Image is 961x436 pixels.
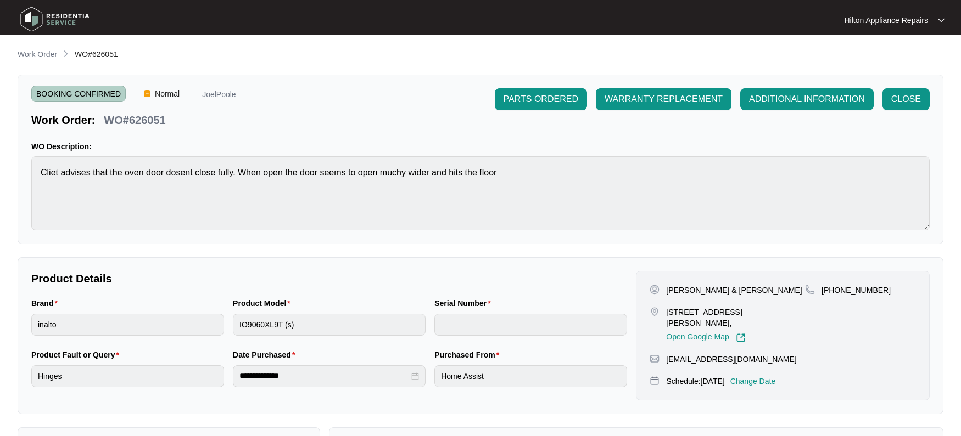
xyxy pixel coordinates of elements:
img: user-pin [650,285,660,295]
p: WO#626051 [104,112,165,128]
input: Serial Number [434,314,627,336]
p: Schedule: [DATE] [666,376,724,387]
p: [STREET_ADDRESS][PERSON_NAME], [666,307,805,329]
span: ADDITIONAL INFORMATION [749,93,865,106]
span: PARTS ORDERED [504,93,578,106]
button: CLOSE [882,88,930,110]
img: Link-External [736,333,746,343]
img: Vercel Logo [144,90,150,97]
p: Work Order: [31,112,95,128]
p: WO Description: [31,141,930,152]
img: map-pin [650,354,660,364]
img: chevron-right [62,49,70,58]
input: Product Fault or Query [31,365,224,387]
span: Normal [150,86,184,102]
span: BOOKING CONFIRMED [31,86,126,102]
label: Product Fault or Query [31,349,124,360]
input: Product Model [233,314,426,336]
span: WARRANTY REPLACEMENT [605,93,723,106]
button: ADDITIONAL INFORMATION [740,88,874,110]
button: WARRANTY REPLACEMENT [596,88,731,110]
label: Purchased From [434,349,504,360]
img: map-pin [650,376,660,386]
span: CLOSE [891,93,921,106]
p: [PHONE_NUMBER] [822,285,891,296]
img: map-pin [650,307,660,316]
p: JoelPoole [202,90,236,102]
label: Date Purchased [233,349,299,360]
label: Serial Number [434,298,495,309]
label: Brand [31,298,62,309]
p: [PERSON_NAME] & [PERSON_NAME] [666,285,802,296]
img: dropdown arrow [938,18,945,23]
a: Work Order [15,49,59,61]
input: Purchased From [434,365,627,387]
label: Product Model [233,298,295,309]
textarea: Cliet advises that the oven door dosent close fully. When open the door seems to open muchy wider... [31,156,930,230]
a: Open Google Map [666,333,745,343]
img: map-pin [805,285,815,295]
input: Date Purchased [239,370,409,382]
button: PARTS ORDERED [495,88,587,110]
span: WO#626051 [75,50,118,59]
img: residentia service logo [16,3,93,36]
p: Hilton Appliance Repairs [844,15,928,26]
p: [EMAIL_ADDRESS][DOMAIN_NAME] [666,354,796,365]
p: Change Date [730,376,776,387]
p: Work Order [18,49,57,60]
input: Brand [31,314,224,336]
p: Product Details [31,271,627,286]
